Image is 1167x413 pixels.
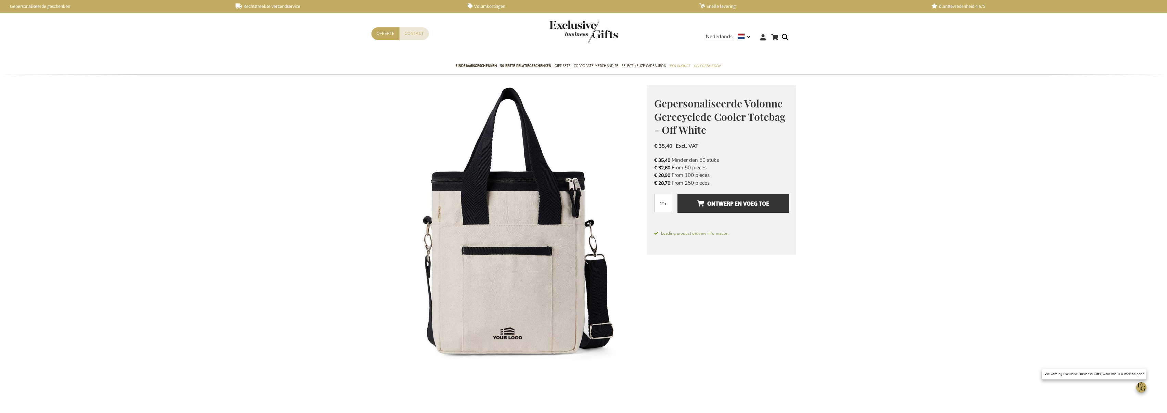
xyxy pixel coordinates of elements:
[677,194,789,213] button: Ontwerp en voeg toe
[555,62,570,69] span: Gift Sets
[670,62,690,69] span: Per Budget
[574,62,618,69] span: Corporate Merchandise
[654,157,670,164] span: € 35,40
[654,96,785,137] span: Gepersonaliseerde Volonne Gerecyclede Cooler Totebag - Off White
[527,364,557,397] a: Gepersonaliseerde Volonne Gerecyclede Cooler Totebag - Off White
[654,172,670,179] span: € 28,90
[654,180,670,186] span: € 28,70
[500,62,551,69] span: 50 beste relatiegeschenken
[461,364,492,397] a: Gepersonaliseerde Volonne Gerecyclede Cooler Totebag - Off White
[549,21,618,43] img: Exclusive Business gifts logo
[654,230,789,236] span: Loading product delivery information.
[468,3,689,9] a: Volumkortingen
[494,364,524,397] a: Gepersonaliseerde Volonne Gerecyclede Cooler Totebag - Off White
[706,33,733,41] span: Nederlands
[931,3,1153,9] a: Klanttevredenheid 4,6/5
[456,62,497,69] span: Eindejaarsgeschenken
[236,3,457,9] a: Rechtstreekse verzendservice
[676,143,698,150] span: Excl. VAT
[699,3,921,9] a: Snelle levering
[399,27,429,40] a: Contact
[706,33,755,41] div: Nederlands
[654,156,789,164] li: Minder dan 50 stuks
[549,21,584,43] a: store logo
[3,3,225,9] a: Gepersonaliseerde geschenken
[694,62,720,69] span: Gelegenheden
[654,143,672,150] span: € 35,40
[429,364,459,397] a: Gepersonaliseerde Volonne Gerecyclede Cooler Totebag - Off White
[654,171,789,179] li: From 100 pieces
[622,62,666,69] span: Select Keuze Cadeaubon
[371,85,647,361] img: Gepersonaliseerde Volonne Gerecyclede Cooler Totebag - Off White
[654,194,672,212] input: Aantal
[371,27,399,40] a: Offerte
[654,164,789,171] li: From 50 pieces
[697,198,769,209] span: Ontwerp en voeg toe
[654,165,670,171] span: € 32,60
[654,179,789,187] li: From 250 pieces
[560,364,590,397] a: Gepersonaliseerde Volonne Gerecyclede Cooler Totebag - Off White
[593,364,623,397] a: Gepersonaliseerde Volonne Gerecyclede Cooler Totebag - Off White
